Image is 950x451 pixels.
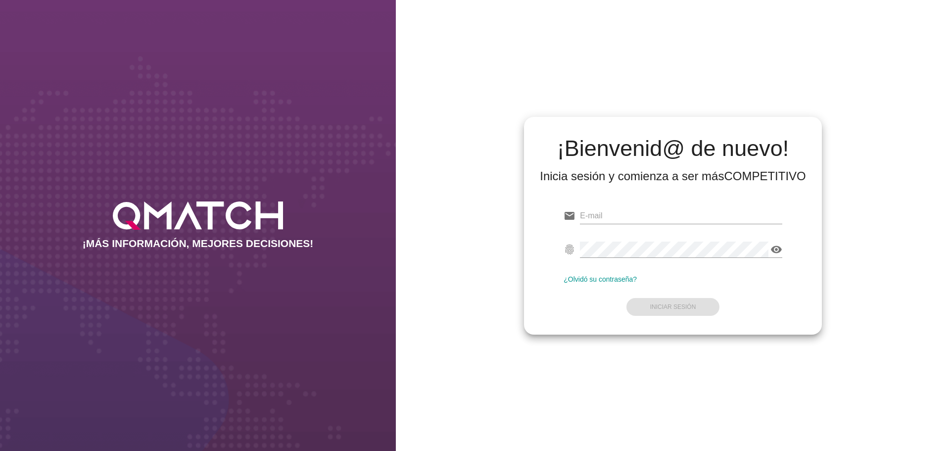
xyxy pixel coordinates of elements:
[564,275,637,283] a: ¿Olvidó su contraseña?
[724,169,806,183] strong: COMPETITIVO
[770,244,782,255] i: visibility
[540,168,806,184] div: Inicia sesión y comienza a ser más
[540,137,806,160] h2: ¡Bienvenid@ de nuevo!
[83,238,314,250] h2: ¡MÁS INFORMACIÓN, MEJORES DECISIONES!
[564,244,575,255] i: fingerprint
[580,208,782,224] input: E-mail
[564,210,575,222] i: email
